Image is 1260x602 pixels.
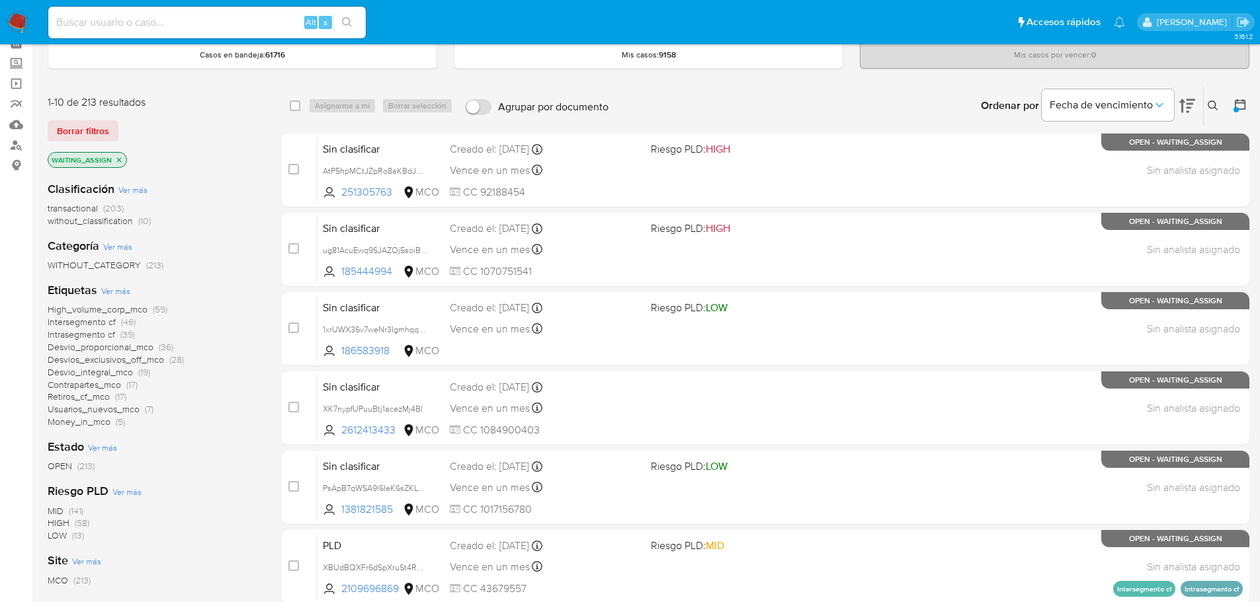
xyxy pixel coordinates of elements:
span: Accesos rápidos [1027,15,1101,29]
span: s [323,16,327,28]
a: Notificaciones [1114,17,1125,28]
p: felipe.cayon@mercadolibre.com [1157,16,1232,28]
input: Buscar usuario o caso... [48,14,366,31]
button: search-icon [333,13,360,32]
a: Salir [1236,15,1250,29]
span: Alt [306,16,316,28]
span: 3.161.2 [1234,31,1253,42]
